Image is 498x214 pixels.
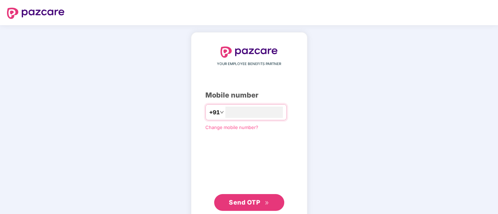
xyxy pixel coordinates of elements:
span: Send OTP [229,199,260,206]
div: Mobile number [205,90,293,101]
img: logo [7,8,64,19]
span: double-right [265,201,269,205]
span: YOUR EMPLOYEE BENEFITS PARTNER [217,61,281,67]
a: Change mobile number? [205,124,258,130]
img: logo [220,47,278,58]
span: +91 [209,108,220,117]
button: Send OTPdouble-right [214,194,284,211]
span: down [220,110,224,114]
